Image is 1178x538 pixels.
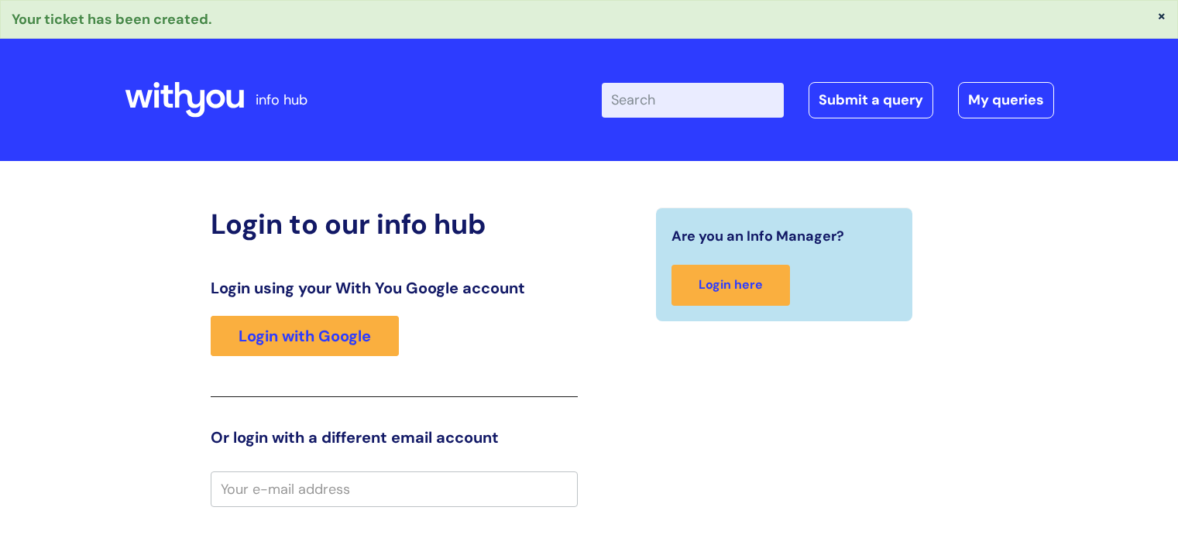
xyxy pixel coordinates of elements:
[809,82,933,118] a: Submit a query
[211,279,578,297] h3: Login using your With You Google account
[211,428,578,447] h3: Or login with a different email account
[1157,9,1166,22] button: ×
[958,82,1054,118] a: My queries
[671,265,790,306] a: Login here
[671,224,844,248] span: Are you an Info Manager?
[211,471,578,507] input: Your e-mail address
[256,87,307,112] p: info hub
[602,83,784,117] input: Search
[211,316,399,356] a: Login with Google
[211,207,578,241] h2: Login to our info hub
